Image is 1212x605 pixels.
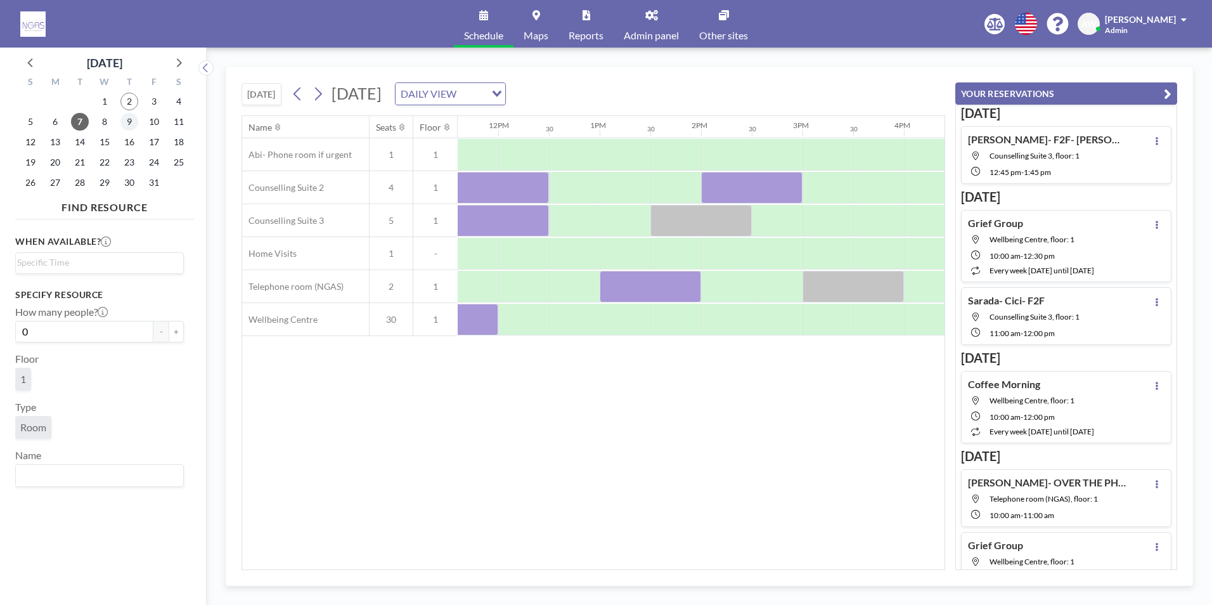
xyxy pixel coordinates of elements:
span: Monday, October 27, 2025 [46,174,64,192]
div: S [166,75,191,91]
h4: FIND RESOURCE [15,196,194,214]
button: [DATE] [242,83,281,105]
div: Search for option [396,83,505,105]
span: Admin [1105,25,1128,35]
div: Floor [420,122,441,133]
span: Thursday, October 30, 2025 [120,174,138,192]
span: 2 [370,281,413,292]
span: 1:45 PM [1024,167,1051,177]
h4: [PERSON_NAME]- F2F- [PERSON_NAME] [968,133,1126,146]
span: 1 [370,149,413,160]
div: F [141,75,166,91]
span: Thursday, October 2, 2025 [120,93,138,110]
span: 1 [20,373,26,385]
span: Abi- Phone room if urgent [242,149,352,160]
span: 10:00 AM [990,412,1021,422]
div: M [43,75,68,91]
span: Monday, October 13, 2025 [46,133,64,151]
span: - [1021,329,1023,338]
span: Wellbeing Centre, floor: 1 [990,396,1074,405]
span: Friday, October 17, 2025 [145,133,163,151]
div: W [93,75,117,91]
span: - [1021,511,1023,520]
span: 12:30 PM [1023,251,1055,261]
span: 11:00 AM [1023,511,1054,520]
span: 1 [413,215,458,226]
h3: Specify resource [15,289,184,301]
img: organization-logo [20,11,46,37]
span: Wednesday, October 1, 2025 [96,93,113,110]
span: AW [1081,18,1097,30]
span: 10:00 AM [990,511,1021,520]
span: Schedule [464,30,503,41]
div: Search for option [16,465,183,486]
span: every week [DATE] until [DATE] [990,427,1094,436]
span: Sunday, October 12, 2025 [22,133,39,151]
span: Sunday, October 26, 2025 [22,174,39,192]
h4: Grief Group [968,217,1023,230]
span: Saturday, October 4, 2025 [170,93,188,110]
span: 12:45 PM [990,167,1021,177]
div: S [18,75,43,91]
span: Counselling Suite 2 [242,182,324,193]
span: Thursday, October 16, 2025 [120,133,138,151]
span: - [413,248,458,259]
input: Search for option [17,467,176,484]
span: Saturday, October 11, 2025 [170,113,188,131]
label: How many people? [15,306,108,318]
span: every week [DATE] until [DATE] [990,266,1094,275]
span: Thursday, October 23, 2025 [120,153,138,171]
span: Saturday, October 18, 2025 [170,133,188,151]
span: Friday, October 31, 2025 [145,174,163,192]
span: Thursday, October 9, 2025 [120,113,138,131]
span: Reports [569,30,603,41]
span: - [1021,251,1023,261]
h3: [DATE] [961,350,1171,366]
span: 11:00 AM [990,329,1021,338]
span: Tuesday, October 14, 2025 [71,133,89,151]
span: Wellbeing Centre, floor: 1 [990,235,1074,244]
h4: Grief Group [968,539,1023,552]
label: Floor [15,353,39,365]
h3: [DATE] [961,105,1171,121]
div: T [117,75,141,91]
span: Wednesday, October 15, 2025 [96,133,113,151]
span: Home Visits [242,248,297,259]
div: Name [248,122,272,133]
span: 4 [370,182,413,193]
h4: Sarada- Cici- F2F [968,294,1045,307]
span: 1 [413,182,458,193]
span: Room [20,421,46,433]
span: [PERSON_NAME] [1105,14,1176,25]
span: Wellbeing Centre [242,314,318,325]
button: - [153,321,169,342]
span: Friday, October 10, 2025 [145,113,163,131]
span: 1 [413,149,458,160]
span: Tuesday, October 28, 2025 [71,174,89,192]
span: Wednesday, October 22, 2025 [96,153,113,171]
div: 3PM [793,120,809,130]
div: Seats [376,122,396,133]
div: 12PM [489,120,509,130]
span: Sunday, October 19, 2025 [22,153,39,171]
h3: [DATE] [961,448,1171,464]
div: 2PM [692,120,707,130]
div: 1PM [590,120,606,130]
input: Search for option [17,256,176,270]
div: Search for option [16,253,183,272]
div: 4PM [894,120,910,130]
span: 1 [413,314,458,325]
span: Wellbeing Centre, floor: 1 [990,557,1074,566]
span: 12:00 PM [1023,412,1055,422]
span: Counselling Suite 3, floor: 1 [990,151,1080,160]
h4: [PERSON_NAME]- OVER THE PHONE- NEED VOL [968,476,1126,489]
span: Tuesday, October 21, 2025 [71,153,89,171]
span: Other sites [699,30,748,41]
input: Search for option [460,86,484,102]
span: Monday, October 20, 2025 [46,153,64,171]
div: 30 [647,125,655,133]
label: Type [15,401,36,413]
span: - [1021,412,1023,422]
span: Saturday, October 25, 2025 [170,153,188,171]
h3: [DATE] [961,189,1171,205]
